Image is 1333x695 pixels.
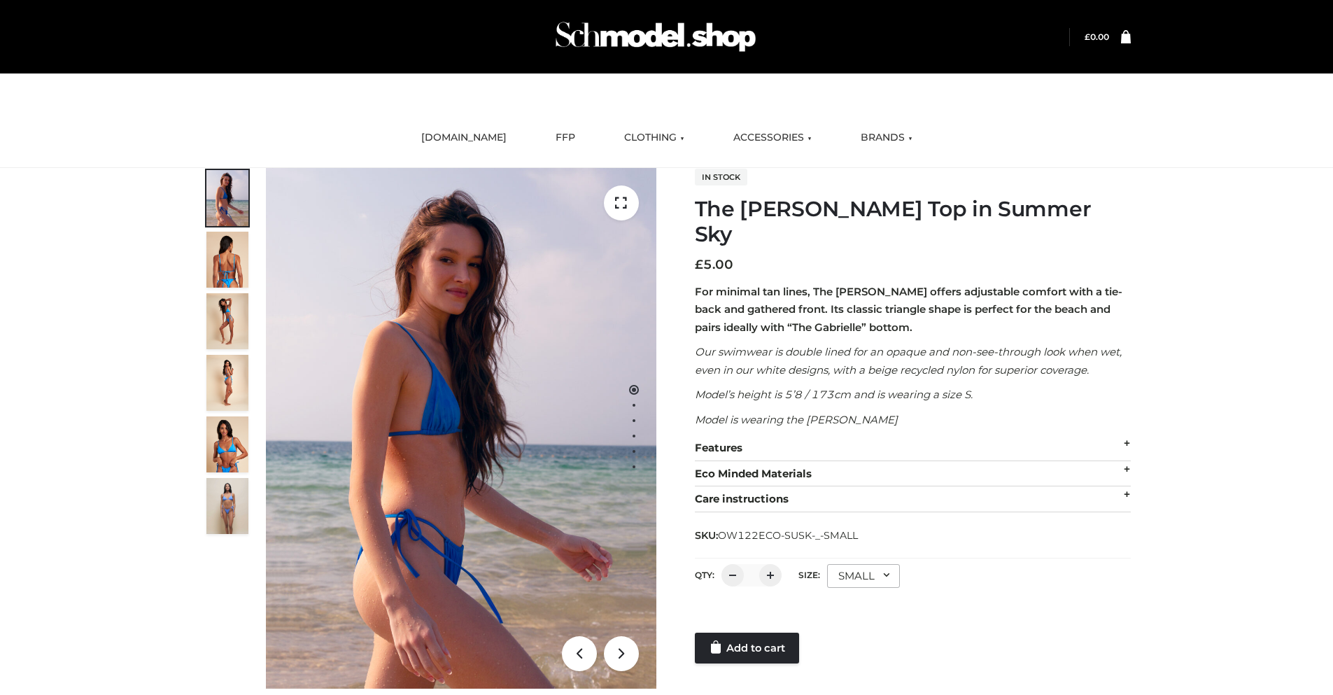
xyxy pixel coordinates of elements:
[695,169,747,185] span: In stock
[206,416,248,472] img: 2.Alex-top_CN-1-1-2.jpg
[206,293,248,349] img: 4.Alex-top_CN-1-1-2.jpg
[695,435,1131,461] div: Features
[411,122,517,153] a: [DOMAIN_NAME]
[266,168,656,689] img: 1.Alex-top_SS-1_4464b1e7-c2c9-4e4b-a62c-58381cd673c0 (1)
[1085,31,1090,42] span: £
[695,257,703,272] span: £
[695,345,1122,377] em: Our swimwear is double lined for an opaque and non-see-through look when wet, even in our white d...
[695,413,898,426] em: Model is wearing the [PERSON_NAME]
[695,486,1131,512] div: Care instructions
[545,122,586,153] a: FFP
[1085,31,1109,42] a: £0.00
[695,388,973,401] em: Model’s height is 5’8 / 173cm and is wearing a size S.
[206,232,248,288] img: 5.Alex-top_CN-1-1_1-1.jpg
[827,564,900,588] div: SMALL
[718,529,858,542] span: OW122ECO-SUSK-_-SMALL
[695,285,1122,334] strong: For minimal tan lines, The [PERSON_NAME] offers adjustable comfort with a tie-back and gathered f...
[206,478,248,534] img: SSVC.jpg
[695,257,733,272] bdi: 5.00
[695,633,799,664] a: Add to cart
[850,122,923,153] a: BRANDS
[614,122,695,153] a: CLOTHING
[695,527,859,544] span: SKU:
[551,9,761,64] img: Schmodel Admin 964
[206,170,248,226] img: 1.Alex-top_SS-1_4464b1e7-c2c9-4e4b-a62c-58381cd673c0-1.jpg
[695,461,1131,487] div: Eco Minded Materials
[723,122,822,153] a: ACCESSORIES
[798,570,820,580] label: Size:
[206,355,248,411] img: 3.Alex-top_CN-1-1-2.jpg
[1085,31,1109,42] bdi: 0.00
[695,570,714,580] label: QTY:
[695,197,1131,247] h1: The [PERSON_NAME] Top in Summer Sky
